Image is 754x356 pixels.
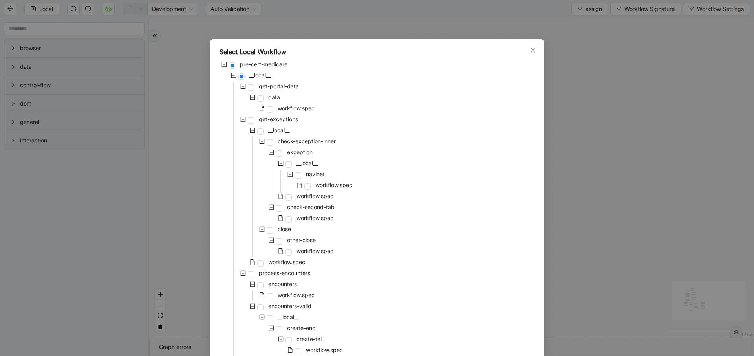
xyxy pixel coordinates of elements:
[278,248,284,254] span: file
[278,105,315,111] span: workflow.spec
[250,259,255,265] span: file
[278,292,315,298] span: workflow.spec
[267,93,282,102] span: data
[259,83,299,89] span: get-portal-data
[287,237,316,243] span: other-close
[259,116,298,122] span: get-exceptions
[250,281,255,287] span: minus-square
[287,347,293,353] span: file
[295,214,335,223] span: workflow.spec
[240,61,287,68] span: pre-cert-medicare
[259,270,310,276] span: process-encounters
[240,117,246,122] span: minus-square
[248,71,272,80] span: __local__
[278,314,299,320] span: __local__
[278,336,284,342] span: minus-square
[268,303,311,309] span: encounters-valid
[278,215,284,221] span: file
[295,334,323,344] span: create-tel
[295,192,335,201] span: workflow.spec
[278,226,291,232] span: close
[314,181,354,190] span: workflow.spec
[306,347,343,353] span: workflow.spec
[315,182,352,188] span: workflow.spec
[257,268,312,278] span: process-encounters
[295,159,319,168] span: __local__
[285,148,314,157] span: exception
[530,47,536,53] span: close
[269,325,274,331] span: minus-square
[306,171,325,177] span: navinet
[249,72,271,79] span: __local__
[240,84,246,89] span: minus-square
[278,161,284,166] span: minus-square
[259,226,265,232] span: minus-square
[296,160,318,166] span: __local__
[257,82,300,91] span: get-portal-data
[295,246,335,256] span: workflow.spec
[268,259,305,265] span: workflow.spec
[267,257,307,267] span: workflow.spec
[267,279,298,289] span: encounters
[276,104,316,113] span: workflow.spec
[304,345,344,355] span: workflow.spec
[278,194,284,199] span: file
[285,203,336,212] span: check-second-tab
[276,290,316,300] span: workflow.spec
[276,137,337,146] span: check-exception-inner
[276,225,293,234] span: close
[529,46,537,55] button: Close
[304,170,326,179] span: navinet
[287,204,335,210] span: check-second-tab
[250,95,255,100] span: minus-square
[296,248,333,254] span: workflow.spec
[250,303,255,309] span: minus-square
[287,149,313,155] span: exception
[259,106,265,111] span: file
[285,323,317,333] span: create-enc
[268,94,280,100] span: data
[231,73,236,78] span: minus-square
[296,215,333,221] span: workflow.spec
[296,336,322,342] span: create-tel
[285,236,317,245] span: other-close
[296,193,333,199] span: workflow.spec
[250,128,255,133] span: minus-square
[268,127,289,133] span: __local__
[240,270,246,276] span: minus-square
[267,301,313,311] span: encounters-valid
[276,312,300,322] span: __local__
[267,126,291,135] span: __local__
[238,60,289,69] span: pre-cert-medicare
[268,281,297,287] span: encounters
[297,183,302,188] span: file
[221,62,227,67] span: minus-square
[269,150,274,155] span: minus-square
[287,325,315,331] span: create-enc
[269,237,274,243] span: minus-square
[287,172,293,177] span: minus-square
[257,115,300,124] span: get-exceptions
[269,204,274,210] span: minus-square
[259,314,265,320] span: minus-square
[259,292,265,298] span: file
[278,138,336,144] span: check-exception-inner
[259,139,265,144] span: minus-square
[220,47,534,57] div: Select Local Workflow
